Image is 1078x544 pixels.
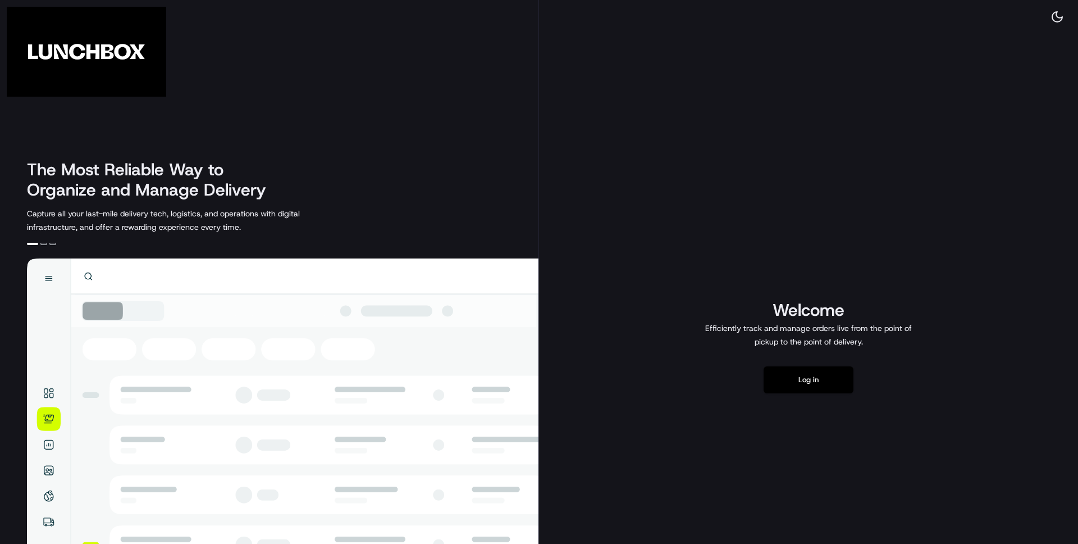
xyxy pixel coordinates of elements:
h2: The Most Reliable Way to Organize and Manage Delivery [27,160,278,200]
button: Log in [764,366,853,393]
img: Company Logo [7,7,166,97]
p: Capture all your last-mile delivery tech, logistics, and operations with digital infrastructure, ... [27,207,350,234]
h1: Welcome [701,299,916,321]
p: Efficiently track and manage orders live from the point of pickup to the point of delivery. [701,321,916,348]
